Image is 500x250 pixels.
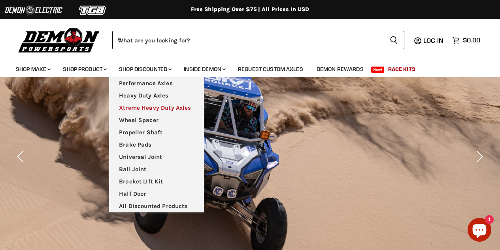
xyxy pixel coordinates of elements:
[109,188,204,200] a: Half Door
[4,3,63,18] img: Demon Electric Logo 2
[109,77,204,90] a: Performance Axles
[109,176,204,188] a: Bracket LIft Kit
[16,26,102,54] img: Demon Powersports
[109,114,204,126] a: Wheel Spacer
[371,67,385,73] span: New!
[113,61,176,77] a: Shop Discounted
[10,61,55,77] a: Shop Make
[10,58,478,77] ul: Main menu
[14,149,30,164] button: Previous
[382,61,421,77] a: Race Kits
[109,102,204,114] a: Xtreme Heavy Duty Axles
[423,36,443,44] span: Log in
[109,77,204,212] ul: Main menu
[109,200,204,212] a: All Discounted Products
[383,31,404,49] button: Search
[109,139,204,151] a: Brake Pads
[420,37,448,44] a: Log in
[57,61,111,77] a: Shop Product
[109,163,204,176] a: Ball Joint
[311,61,370,77] a: Demon Rewards
[109,126,204,139] a: Propeller Shaft
[232,61,309,77] a: Request Custom Axles
[470,149,486,164] button: Next
[112,31,404,49] form: Product
[112,31,383,49] input: When autocomplete results are available use up and down arrows to review and enter to select
[109,90,204,102] a: Heavy Duty Axles
[448,34,484,46] a: $0.00
[109,151,204,163] a: Universal Joint
[465,218,494,244] inbox-online-store-chat: Shopify online store chat
[463,36,480,44] span: $0.00
[178,61,230,77] a: Inside Demon
[63,3,123,18] img: TGB Logo 2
